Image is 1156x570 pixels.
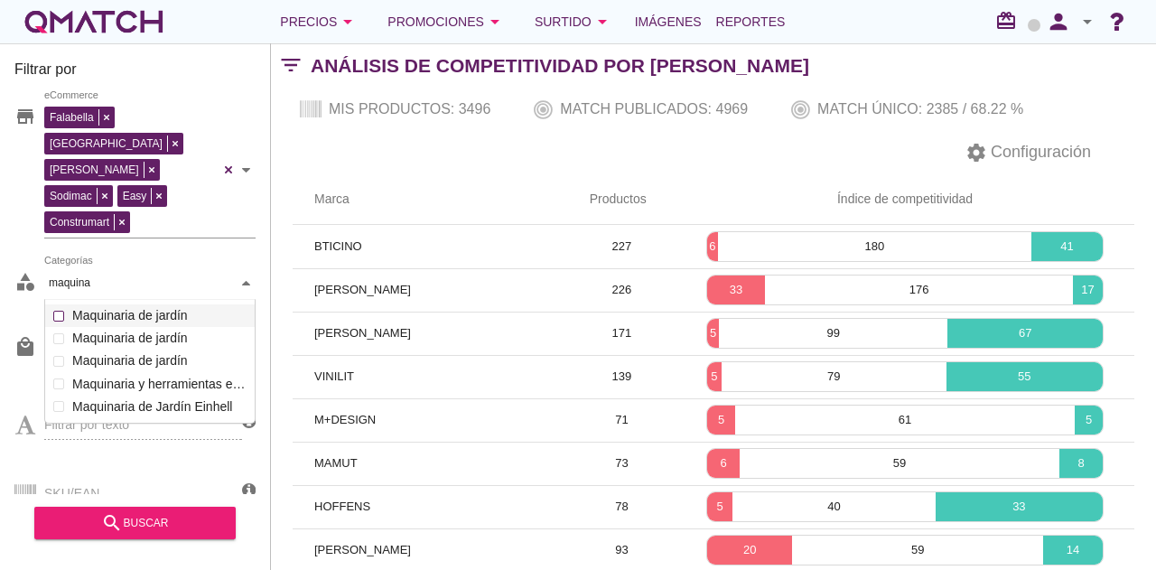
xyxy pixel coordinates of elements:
[101,512,123,534] i: search
[719,324,948,342] p: 99
[568,174,676,225] th: Productos: Not sorted.
[14,271,36,293] i: category
[568,225,676,268] td: 227
[49,512,221,534] div: buscar
[311,51,809,80] h2: Análisis de competitividad por [PERSON_NAME]
[118,188,152,204] span: Easy
[14,336,36,358] i: local_mall
[1075,411,1103,429] p: 5
[965,142,987,164] i: settings
[635,11,702,33] span: Imágenes
[68,304,250,327] label: Maquinaria de jardín
[266,4,373,40] button: Precios
[568,485,676,528] td: 78
[722,368,946,386] p: 79
[68,350,250,372] label: Maquinaria de jardín
[314,543,411,556] span: [PERSON_NAME]
[45,188,97,204] span: Sodimac
[740,454,1059,472] p: 59
[314,283,411,296] span: [PERSON_NAME]
[568,312,676,355] td: 171
[14,59,256,88] h3: Filtrar por
[735,411,1075,429] p: 61
[995,10,1024,32] i: redeem
[45,135,167,152] span: [GEOGRAPHIC_DATA]
[707,541,792,559] p: 20
[520,4,628,40] button: Surtido
[45,162,144,178] span: [PERSON_NAME]
[337,11,359,33] i: arrow_drop_down
[68,327,250,350] label: Maquinaria de jardín
[14,106,36,127] i: store
[709,4,793,40] a: Reportes
[314,413,376,426] span: M+DESIGN
[936,498,1103,516] p: 33
[707,238,718,256] p: 6
[219,102,238,238] div: Clear all
[946,368,1103,386] p: 55
[707,498,732,516] p: 5
[68,396,250,418] label: Maquinaria de Jardín Einhell
[314,500,370,513] span: HOFFENS
[707,454,740,472] p: 6
[1077,11,1098,33] i: arrow_drop_down
[718,238,1031,256] p: 180
[387,11,506,33] div: Promociones
[373,4,520,40] button: Promociones
[280,11,359,33] div: Precios
[592,11,613,33] i: arrow_drop_down
[535,11,613,33] div: Surtido
[293,174,568,225] th: Marca: Not sorted.
[568,442,676,485] td: 73
[1059,454,1103,472] p: 8
[568,268,676,312] td: 226
[568,398,676,442] td: 71
[568,355,676,398] td: 139
[271,65,311,66] i: filter_list
[707,324,719,342] p: 5
[1073,281,1103,299] p: 17
[792,541,1043,559] p: 59
[676,174,1134,225] th: Índice de competitividad: Not sorted.
[1040,9,1077,34] i: person
[45,214,114,230] span: Construmart
[314,326,411,340] span: [PERSON_NAME]
[716,11,786,33] span: Reportes
[951,136,1105,169] button: Configuración
[314,239,362,253] span: BTICINO
[987,140,1091,164] span: Configuración
[314,369,354,383] span: VINILIT
[314,456,358,470] span: MAMUT
[765,281,1073,299] p: 176
[732,498,936,516] p: 40
[947,324,1103,342] p: 67
[22,4,166,40] a: white-qmatch-logo
[707,281,765,299] p: 33
[34,507,236,539] button: buscar
[1043,541,1103,559] p: 14
[1031,238,1103,256] p: 41
[628,4,709,40] a: Imágenes
[68,373,250,396] label: Maquinaria y herramientas estacionarias
[484,11,506,33] i: arrow_drop_down
[707,368,722,386] p: 5
[707,411,735,429] p: 5
[45,109,98,126] span: Falabella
